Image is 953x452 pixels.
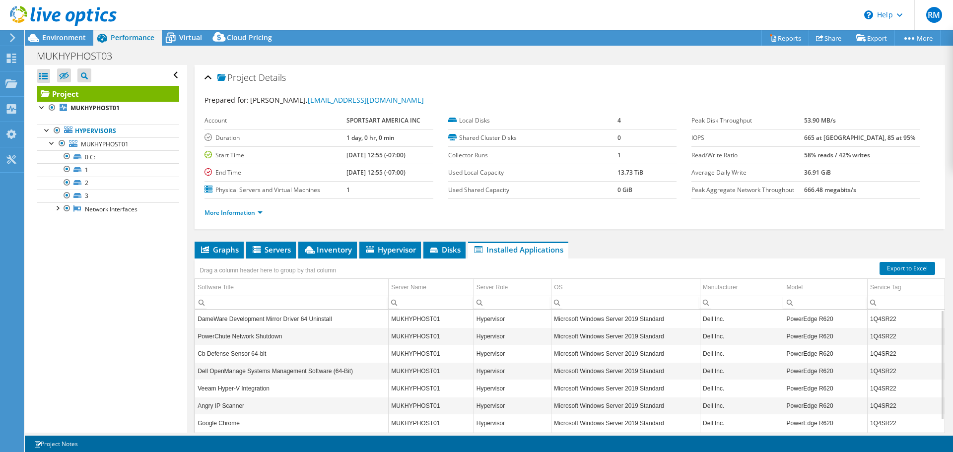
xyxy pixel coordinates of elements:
td: Column Server Role, Value Hypervisor [474,310,551,327]
td: Column Server Name, Value MUKHYPHOST01 [389,310,474,327]
label: Used Shared Capacity [448,185,617,195]
div: Software Title [198,281,234,293]
td: Column Model, Filter cell [784,296,868,309]
b: 53.90 MB/s [804,116,836,125]
td: Column Model, Value PowerEdge R620 [784,310,868,327]
b: 36.91 GiB [804,168,831,177]
a: Network Interfaces [37,202,179,215]
a: Export [849,30,895,46]
td: Column Server Role, Value Hypervisor [474,345,551,362]
a: Hypervisors [37,125,179,137]
label: Collector Runs [448,150,617,160]
td: Server Name Column [389,279,474,296]
td: Column Software Title, Value Angry IP Scanner [195,397,389,414]
td: Column Software Title, Value Cb Defense Sensor 64-bit [195,345,389,362]
td: Column OS, Value Microsoft Windows Server 2019 Standard [551,362,700,380]
span: Virtual [179,33,202,42]
label: Start Time [204,150,346,160]
span: Installed Applications [473,245,563,255]
a: MUKHYPHOST01 [37,102,179,115]
a: More [894,30,941,46]
a: Project Notes [27,438,85,450]
td: Column Server Name, Value MUKHYPHOST01 [389,345,474,362]
td: Column Service Tag, Value 1Q4SR22 [868,397,945,414]
td: Software Title Column [195,279,389,296]
div: Manufacturer [703,281,738,293]
td: Service Tag Column [868,279,945,296]
label: Average Daily Write [691,168,804,178]
td: Column Service Tag, Value 1Q4SR22 [868,345,945,362]
td: Column Server Role, Filter cell [474,296,551,309]
a: 3 [37,190,179,202]
h1: MUKHYPHOST03 [32,51,128,62]
td: Column Server Name, Value MUKHYPHOST01 [389,362,474,380]
div: Model [787,281,803,293]
label: Shared Cluster Disks [448,133,617,143]
span: Cloud Pricing [227,33,272,42]
span: RM [926,7,942,23]
label: Account [204,116,346,126]
label: Read/Write Ratio [691,150,804,160]
td: Column OS, Value Microsoft Windows Server 2019 Standard [551,380,700,397]
td: Column Service Tag, Value 1Q4SR22 [868,432,945,449]
td: Column Software Title, Value DameWare Development Mirror Driver 64 Uninstall [195,310,389,327]
td: Column Manufacturer, Value Dell Inc. [700,345,784,362]
td: Column Manufacturer, Filter cell [700,296,784,309]
b: 1 [346,186,350,194]
td: Column Server Role, Value Hypervisor [474,432,551,449]
span: Project [217,73,256,83]
a: Export to Excel [880,262,935,275]
td: Column Server Role, Value Hypervisor [474,414,551,432]
td: Column OS, Value Microsoft Windows Server 2019 Standard [551,327,700,345]
div: OS [554,281,562,293]
td: Column OS, Value Microsoft Windows Server 2019 Standard [551,345,700,362]
span: Performance [111,33,154,42]
td: Column Service Tag, Value 1Q4SR22 [868,380,945,397]
td: Column OS, Filter cell [551,296,700,309]
td: Column Model, Value PowerEdge R620 [784,380,868,397]
span: Details [259,71,286,83]
td: Column OS, Value Microsoft Windows Server 2019 Standard [551,397,700,414]
td: Column Server Name, Value MUKHYPHOST01 [389,327,474,345]
b: 4 [617,116,621,125]
td: Column Server Role, Value Hypervisor [474,327,551,345]
td: Column Manufacturer, Value Dell Inc. [700,380,784,397]
td: Column OS, Value Microsoft Windows Server 2019 Standard [551,432,700,449]
label: Peak Disk Throughput [691,116,804,126]
b: 1 day, 0 hr, 0 min [346,133,395,142]
b: MUKHYPHOST01 [70,104,120,112]
td: Column Server Role, Value Hypervisor [474,380,551,397]
a: Reports [761,30,809,46]
span: [PERSON_NAME], [250,95,424,105]
td: Column Manufacturer, Value Dell Inc. [700,327,784,345]
a: [EMAIL_ADDRESS][DOMAIN_NAME] [308,95,424,105]
div: Server Name [391,281,426,293]
td: Server Role Column [474,279,551,296]
b: [DATE] 12:55 (-07:00) [346,151,406,159]
span: Hypervisor [364,245,416,255]
b: 0 [617,133,621,142]
td: Column Manufacturer, Value Dell Inc. [700,397,784,414]
td: Column Software Title, Value Dell OpenManage Systems Management Software (64-Bit) [195,362,389,380]
td: Column Service Tag, Value 1Q4SR22 [868,414,945,432]
b: 1 [617,151,621,159]
label: End Time [204,168,346,178]
td: Column Service Tag, Filter cell [868,296,945,309]
td: Column Server Name, Filter cell [389,296,474,309]
td: Column Server Name, Value MUKHYPHOST01 [389,397,474,414]
b: 13.73 TiB [617,168,643,177]
span: Environment [42,33,86,42]
svg: \n [864,10,873,19]
label: Used Local Capacity [448,168,617,178]
td: Column OS, Value Microsoft Windows Server 2019 Standard [551,414,700,432]
b: [DATE] 12:55 (-07:00) [346,168,406,177]
label: Duration [204,133,346,143]
a: More Information [204,208,263,217]
td: Column Software Title, Value Synology Assistant (remove only) [195,432,389,449]
div: Drag a column header here to group by that column [197,263,339,277]
td: Column Software Title, Filter cell [195,296,389,309]
td: Column Manufacturer, Value Dell Inc. [700,310,784,327]
label: Local Disks [448,116,617,126]
td: Column Software Title, Value Veeam Hyper-V Integration [195,380,389,397]
b: SPORTSART AMERICA INC [346,116,420,125]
